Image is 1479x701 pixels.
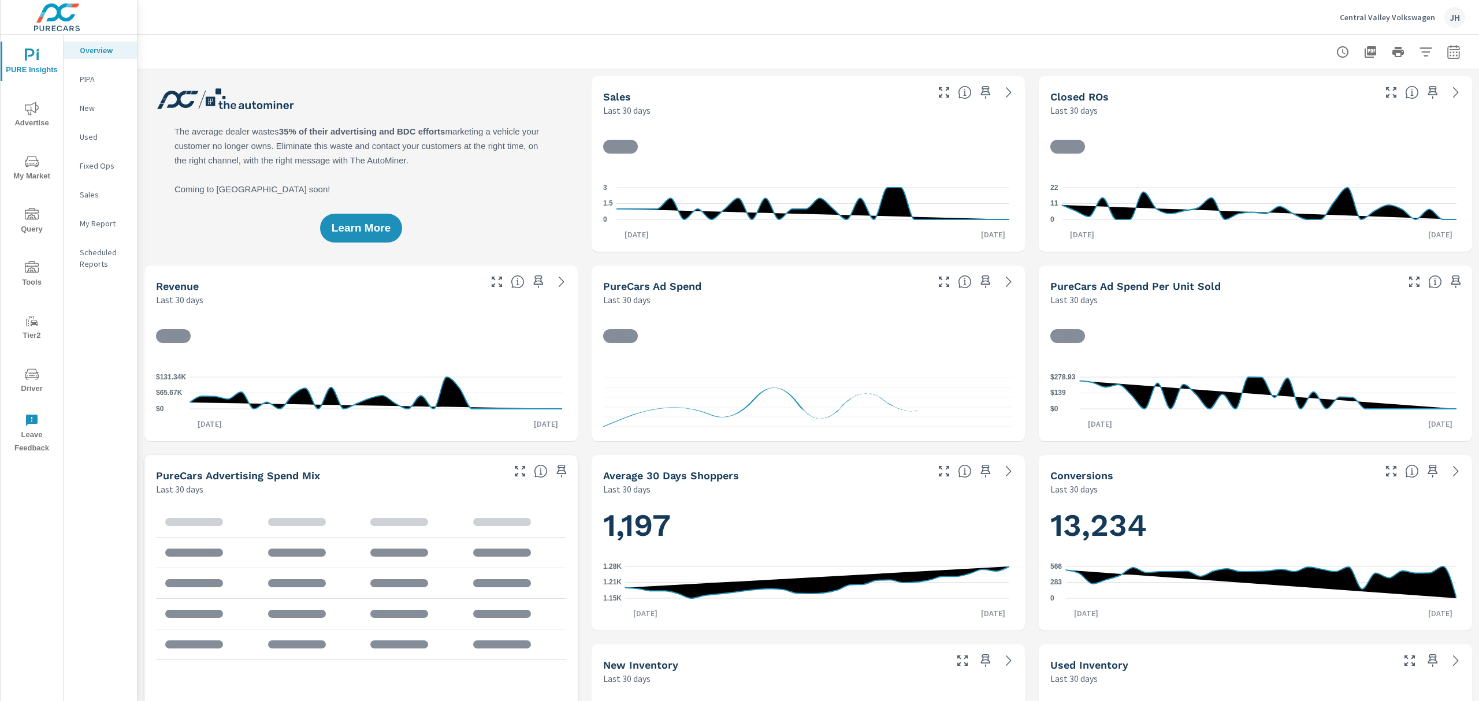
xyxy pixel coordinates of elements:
[64,70,137,88] div: PIPA
[64,157,137,174] div: Fixed Ops
[1405,464,1419,478] span: The number of dealer-specified goals completed by a visitor. [Source: This data is provided by th...
[1,35,63,460] div: nav menu
[64,215,137,232] div: My Report
[4,49,60,77] span: PURE Insights
[1050,469,1113,482] h5: Conversions
[1050,672,1098,685] p: Last 30 days
[976,273,995,291] span: Save this to your personalized report
[4,155,60,183] span: My Market
[999,462,1018,480] a: See more details in report
[526,418,566,430] p: [DATE]
[552,462,571,480] span: Save this to your personalized report
[958,85,972,99] span: Number of vehicles sold by the dealership over the selected date range. [Source: This data is sou...
[1447,83,1465,102] a: See more details in report
[603,184,607,192] text: 3
[80,189,128,200] p: Sales
[552,273,571,291] a: See more details in report
[1050,482,1098,496] p: Last 30 days
[80,218,128,229] p: My Report
[1428,275,1442,289] span: Average cost of advertising per each vehicle sold at the dealer over the selected date range. The...
[4,367,60,396] span: Driver
[1050,293,1098,307] p: Last 30 days
[999,83,1018,102] a: See more details in report
[80,102,128,114] p: New
[958,464,972,478] span: A rolling 30 day total of daily Shoppers on the dealership website, averaged over the selected da...
[511,462,529,480] button: Make Fullscreen
[976,462,995,480] span: Save this to your personalized report
[603,594,622,602] text: 1.15K
[603,280,701,292] h5: PureCars Ad Spend
[603,482,651,496] p: Last 30 days
[1050,659,1128,671] h5: Used Inventory
[603,506,1013,545] h1: 1,197
[603,659,678,671] h5: New Inventory
[603,215,607,223] text: 0
[320,214,402,243] button: Learn More
[1066,607,1106,619] p: [DATE]
[603,293,651,307] p: Last 30 days
[999,651,1018,670] a: See more details in report
[1400,651,1419,670] button: Make Fullscreen
[1444,7,1465,28] div: JH
[511,275,525,289] span: Total sales revenue over the selected date range. [Source: This data is sourced from the dealer’s...
[1447,651,1465,670] a: See more details in report
[64,42,137,59] div: Overview
[999,273,1018,291] a: See more details in report
[4,314,60,342] span: Tier2
[1050,200,1058,208] text: 11
[1050,184,1058,192] text: 22
[958,275,972,289] span: Total cost of media for all PureCars channels for the selected dealership group over the selected...
[64,244,137,273] div: Scheduled Reports
[1405,85,1419,99] span: Number of Repair Orders Closed by the selected dealership group over the selected time range. [So...
[488,273,506,291] button: Make Fullscreen
[189,418,230,430] p: [DATE]
[1050,280,1221,292] h5: PureCars Ad Spend Per Unit Sold
[4,102,60,130] span: Advertise
[4,261,60,289] span: Tools
[1050,389,1066,397] text: $139
[4,208,60,236] span: Query
[1050,506,1461,545] h1: 13,234
[156,469,320,482] h5: PureCars Advertising Spend Mix
[1050,103,1098,117] p: Last 30 days
[973,607,1013,619] p: [DATE]
[625,607,666,619] p: [DATE]
[1405,273,1424,291] button: Make Fullscreen
[1414,40,1437,64] button: Apply Filters
[603,103,651,117] p: Last 30 days
[1050,215,1054,223] text: 0
[603,562,622,571] text: 1.28K
[64,186,137,203] div: Sales
[1359,40,1382,64] button: "Export Report to PDF"
[156,389,183,397] text: $65.67K
[332,223,391,233] span: Learn More
[603,579,622,587] text: 1.21K
[1424,462,1442,480] span: Save this to your personalized report
[1050,373,1076,381] text: $278.93
[529,273,548,291] span: Save this to your personalized report
[1420,607,1461,619] p: [DATE]
[156,405,164,413] text: $0
[1050,562,1062,571] text: 566
[156,280,199,292] h5: Revenue
[156,482,203,496] p: Last 30 days
[1447,462,1465,480] a: See more details in report
[156,293,203,307] p: Last 30 days
[1382,462,1400,480] button: Make Fullscreen
[1050,579,1062,587] text: 283
[4,413,60,455] span: Leave Feedback
[935,83,953,102] button: Make Fullscreen
[1080,418,1120,430] p: [DATE]
[1050,91,1109,103] h5: Closed ROs
[1420,229,1461,240] p: [DATE]
[1420,418,1461,430] p: [DATE]
[953,651,972,670] button: Make Fullscreen
[1442,40,1465,64] button: Select Date Range
[976,83,995,102] span: Save this to your personalized report
[1050,405,1058,413] text: $0
[616,229,657,240] p: [DATE]
[1062,229,1102,240] p: [DATE]
[1447,273,1465,291] span: Save this to your personalized report
[976,651,995,670] span: Save this to your personalized report
[603,91,631,103] h5: Sales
